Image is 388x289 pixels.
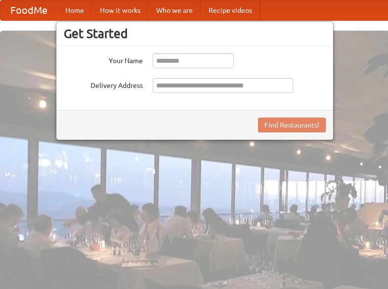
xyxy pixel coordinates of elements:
[92,0,148,20] a: How it works
[64,53,143,66] label: Your Name
[57,0,92,20] a: Home
[0,0,57,20] a: FoodMe
[201,0,260,20] a: Recipe videos
[64,78,143,90] label: Delivery Address
[64,26,326,41] h3: Get Started
[148,0,201,20] a: Who we are
[258,118,326,132] button: Find Restaurants!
